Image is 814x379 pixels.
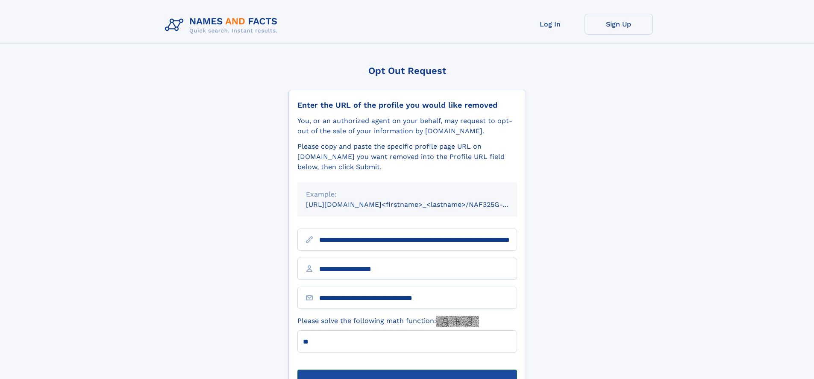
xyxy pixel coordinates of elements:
[297,116,517,136] div: You, or an authorized agent on your behalf, may request to opt-out of the sale of your informatio...
[516,14,585,35] a: Log In
[297,316,479,327] label: Please solve the following math function:
[297,100,517,110] div: Enter the URL of the profile you would like removed
[288,65,526,76] div: Opt Out Request
[162,14,285,37] img: Logo Names and Facts
[306,189,508,200] div: Example:
[585,14,653,35] a: Sign Up
[306,200,533,209] small: [URL][DOMAIN_NAME]<firstname>_<lastname>/NAF325G-xxxxxxxx
[297,141,517,172] div: Please copy and paste the specific profile page URL on [DOMAIN_NAME] you want removed into the Pr...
